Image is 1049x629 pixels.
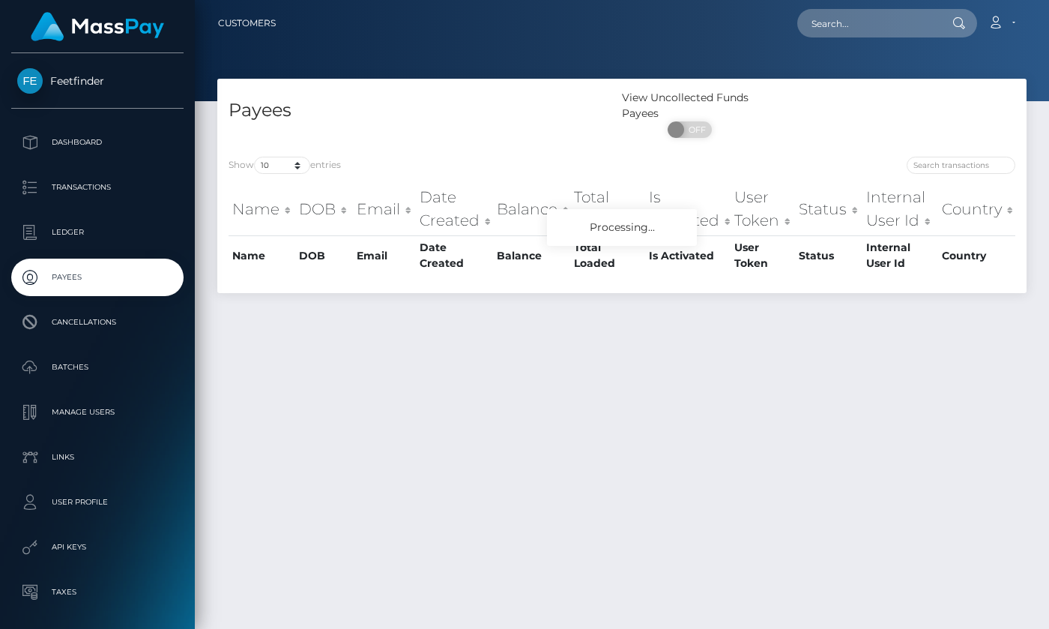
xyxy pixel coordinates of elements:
img: Feetfinder [17,68,43,94]
label: Show entries [229,157,341,174]
th: Email [353,182,417,235]
th: DOB [295,235,353,275]
th: Is Activated [645,235,731,275]
p: API Keys [17,536,178,559]
input: Search transactions [907,157,1015,174]
a: Manage Users [11,394,184,431]
th: Status [795,182,862,235]
span: OFF [676,121,713,138]
th: Total Loaded [570,182,644,235]
th: Country [938,182,1015,235]
h4: Payees [229,97,611,124]
p: User Profile [17,491,178,514]
span: Feetfinder [11,74,184,88]
p: Ledger [17,221,178,244]
th: Country [938,235,1015,275]
a: User Profile [11,484,184,521]
th: Email [353,235,417,275]
th: Name [229,235,295,275]
th: Name [229,182,295,235]
select: Showentries [254,157,310,174]
p: Batches [17,356,178,379]
a: Transactions [11,169,184,206]
th: Date Created [416,235,493,275]
a: Links [11,439,184,476]
p: Dashboard [17,131,178,154]
p: Cancellations [17,311,178,334]
p: Taxes [17,581,178,604]
p: Transactions [17,176,178,199]
a: API Keys [11,529,184,566]
img: MassPay Logo [31,12,164,41]
a: Batches [11,349,184,386]
th: Status [795,235,862,275]
th: User Token [731,182,795,235]
th: Internal User Id [862,235,939,275]
th: Internal User Id [862,182,939,235]
th: User Token [731,235,795,275]
a: Taxes [11,574,184,611]
p: Payees [17,266,178,289]
a: Cancellations [11,304,184,341]
div: View Uncollected Funds Payees [622,90,757,121]
th: Date Created [416,182,493,235]
a: Payees [11,259,184,296]
div: Processing... [547,209,697,246]
th: Is Activated [645,182,731,235]
th: Balance [493,235,570,275]
th: DOB [295,182,353,235]
a: Dashboard [11,124,184,161]
p: Links [17,446,178,469]
th: Balance [493,182,570,235]
input: Search... [797,9,938,37]
p: Manage Users [17,401,178,424]
a: Ledger [11,214,184,251]
a: Customers [218,7,276,39]
th: Total Loaded [570,235,644,275]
